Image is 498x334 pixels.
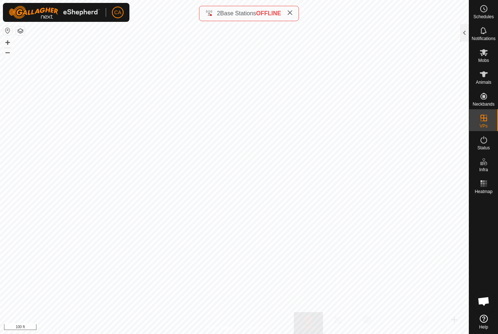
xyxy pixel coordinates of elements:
span: OFFLINE [256,10,281,16]
span: 2 [217,10,220,16]
span: Notifications [472,36,495,41]
button: + [3,38,12,47]
span: Animals [476,80,491,85]
span: Schedules [473,15,494,19]
button: Map Layers [16,27,25,35]
span: VPs [479,124,487,128]
span: Help [479,325,488,329]
a: Privacy Policy [206,325,233,331]
span: CA [114,9,121,16]
span: Status [477,146,490,150]
span: Mobs [478,58,489,63]
span: Neckbands [472,102,494,106]
span: Heatmap [475,189,493,194]
span: Base Stations [220,10,256,16]
span: Infra [479,168,488,172]
img: Gallagher Logo [9,6,100,19]
div: Open chat [473,290,495,312]
a: Contact Us [242,325,263,331]
button: Reset Map [3,26,12,35]
button: – [3,48,12,56]
a: Help [469,312,498,332]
